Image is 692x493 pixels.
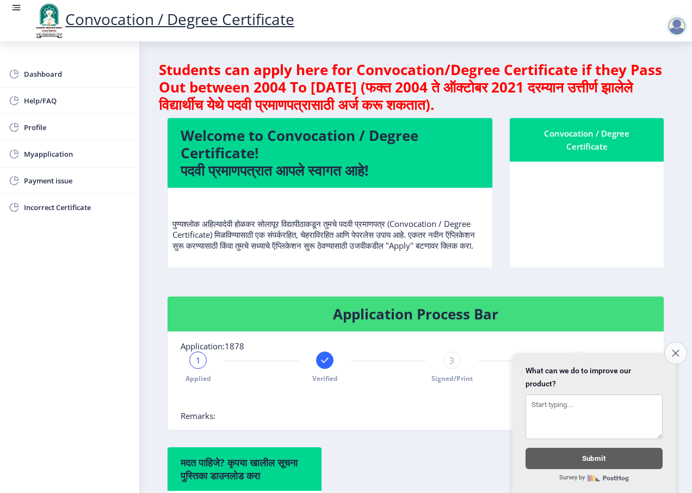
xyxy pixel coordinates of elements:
[523,127,651,153] div: Convocation / Degree Certificate
[24,174,131,187] span: Payment issue
[181,341,244,352] span: Application:1878
[24,201,131,214] span: Incorrect Certificate
[431,374,473,383] span: Signed/Print
[196,355,201,366] span: 1
[181,127,479,179] h4: Welcome to Convocation / Degree Certificate! पदवी प्रमाणपत्रात आपले स्वागत आहे!
[159,61,672,113] h4: Students can apply here for Convocation/Degree Certificate if they Pass Out between 2004 To [DATE...
[312,374,338,383] span: Verified
[33,9,294,29] a: Convocation / Degree Certificate
[449,355,454,366] span: 3
[172,196,487,251] p: पुण्यश्लोक अहिल्यादेवी होळकर सोलापूर विद्यापीठाकडून तुमचे पदवी प्रमाणपत्र (Convocation / Degree C...
[24,147,131,161] span: Myapplication
[24,67,131,81] span: Dashboard
[181,456,308,482] h6: मदत पाहिजे? कृपया खालील सूचना पुस्तिका डाउनलोड करा
[181,410,215,421] span: Remarks:
[33,2,65,39] img: logo
[24,94,131,107] span: Help/FAQ
[186,374,211,383] span: Applied
[24,121,131,134] span: Profile
[181,305,651,323] h4: Application Process Bar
